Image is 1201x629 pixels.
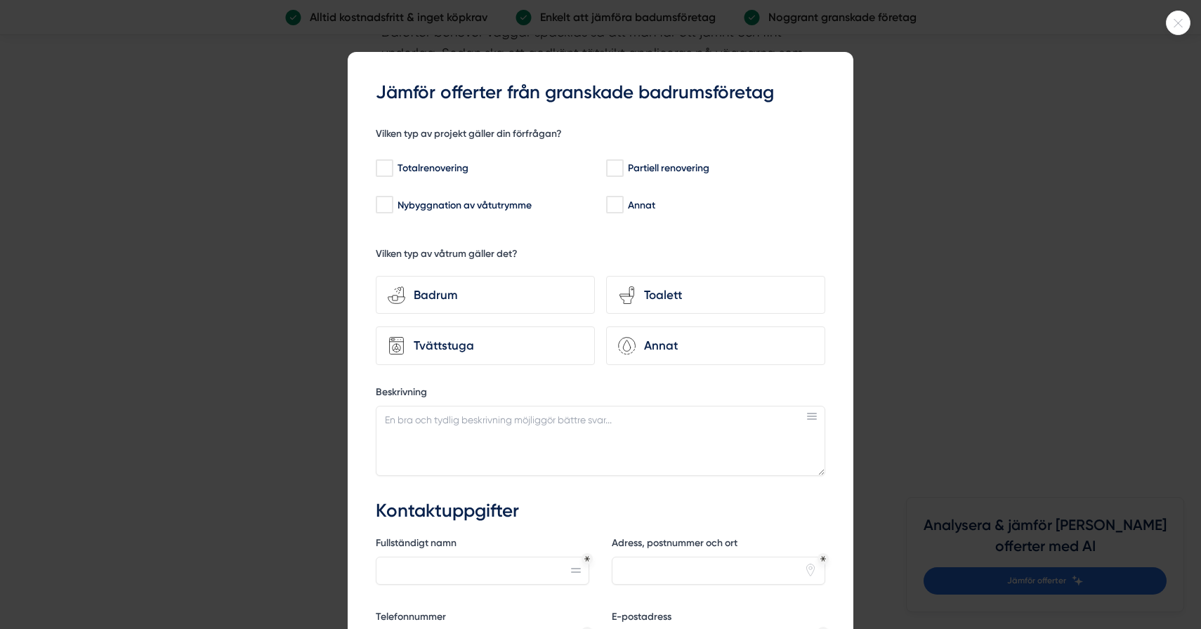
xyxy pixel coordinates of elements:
[606,198,622,212] input: Annat
[820,556,826,562] div: Obligatoriskt
[376,247,518,265] h5: Vilken typ av våtrum gäller det?
[376,498,825,524] h3: Kontaktuppgifter
[376,80,825,105] h3: Jämför offerter från granskade badrumsföretag
[376,610,589,628] label: Telefonnummer
[376,161,392,176] input: Totalrenovering
[376,536,589,554] label: Fullständigt namn
[376,385,825,403] label: Beskrivning
[612,536,825,554] label: Adress, postnummer och ort
[584,556,590,562] div: Obligatoriskt
[376,127,562,145] h5: Vilken typ av projekt gäller din förfrågan?
[376,198,392,212] input: Nybyggnation av våtutrymme
[606,161,622,176] input: Partiell renovering
[612,610,825,628] label: E-postadress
